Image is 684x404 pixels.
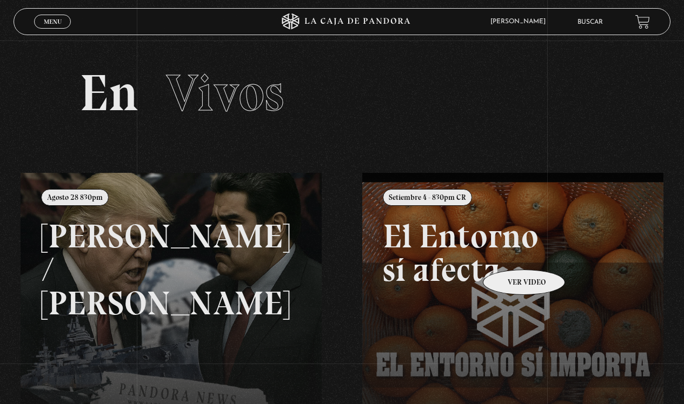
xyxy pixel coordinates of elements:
a: View your shopping cart [635,14,650,29]
span: Vivos [166,62,284,124]
span: [PERSON_NAME] [485,18,556,25]
h2: En [79,68,605,119]
span: Menu [44,18,62,25]
span: Cerrar [40,28,65,35]
a: Buscar [577,19,603,25]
